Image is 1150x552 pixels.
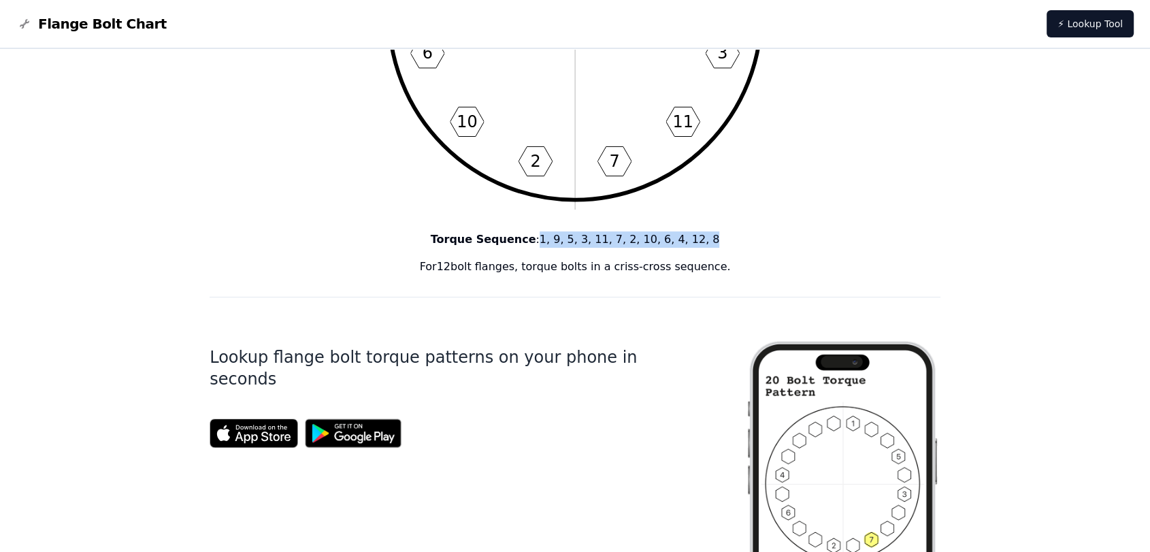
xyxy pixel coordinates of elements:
[423,44,433,63] text: 6
[431,233,536,246] b: Torque Sequence
[530,152,540,171] text: 2
[16,14,167,33] a: Flange Bolt Chart LogoFlange Bolt Chart
[609,152,619,171] text: 7
[717,44,727,63] text: 3
[210,346,701,390] h1: Lookup flange bolt torque patterns on your phone in seconds
[457,112,477,131] text: 10
[210,419,298,448] img: App Store badge for the Flange Bolt Chart app
[38,14,167,33] span: Flange Bolt Chart
[210,231,940,248] p: : 1, 9, 5, 3, 11, 7, 2, 10, 6, 4, 12, 8
[210,259,940,275] p: For 12 bolt flanges, torque bolts in a criss-cross sequence.
[16,16,33,32] img: Flange Bolt Chart Logo
[672,112,693,131] text: 11
[298,412,408,455] img: Get it on Google Play
[1047,10,1134,37] a: ⚡ Lookup Tool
